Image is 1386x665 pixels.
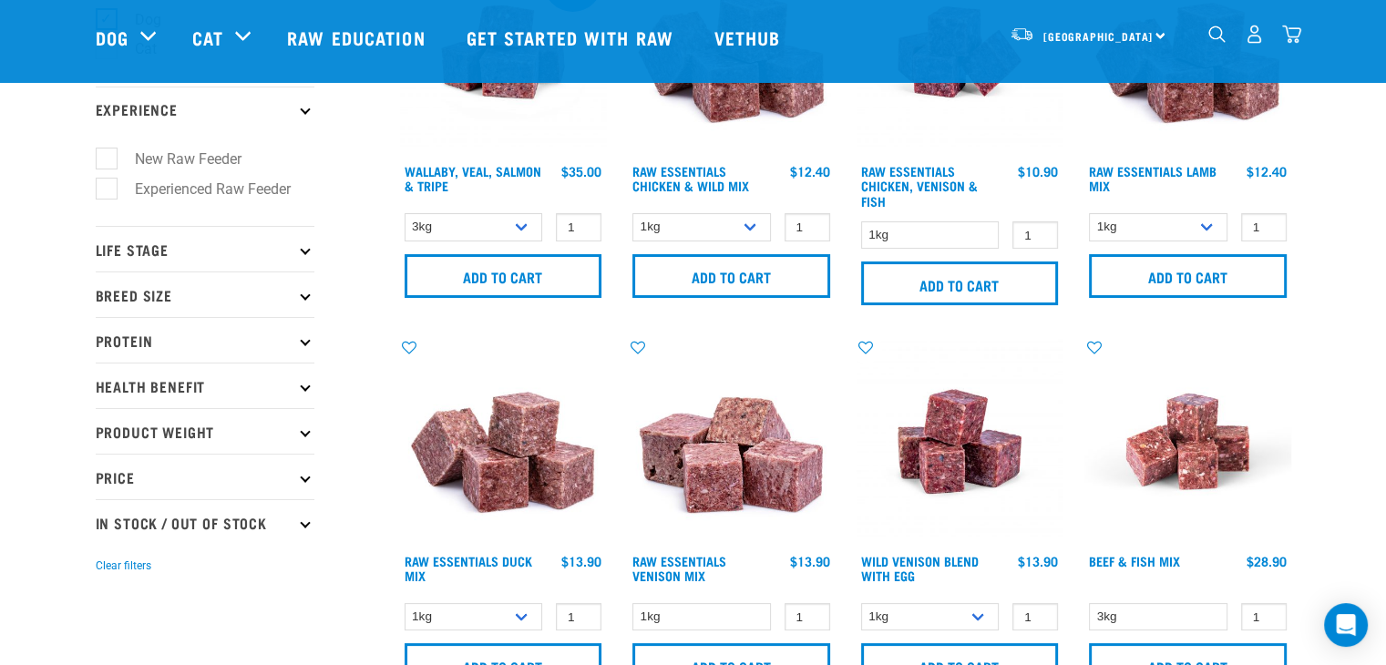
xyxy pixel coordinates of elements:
input: 1 [785,213,830,241]
input: 1 [785,603,830,631]
a: Raw Essentials Duck Mix [405,558,532,578]
a: Dog [96,24,128,51]
input: Add to cart [861,261,1059,305]
input: 1 [556,213,601,241]
a: Raw Essentials Chicken, Venison & Fish [861,168,978,203]
div: $13.90 [790,554,830,568]
img: user.png [1245,26,1264,45]
input: 1 [1012,221,1058,250]
img: van-moving.png [1010,26,1034,43]
p: In Stock / Out Of Stock [96,499,314,545]
p: Breed Size [96,271,314,317]
img: home-icon-1@2x.png [1208,26,1226,44]
div: $13.90 [561,554,601,568]
a: Get started with Raw [448,1,696,74]
input: 1 [1241,213,1287,241]
a: Raw Education [269,1,447,74]
img: 1113 RE Venison Mix 01 [628,338,835,545]
a: Raw Essentials Venison Mix [632,558,726,578]
label: New Raw Feeder [106,148,249,170]
p: Experience [96,87,314,132]
p: Price [96,454,314,499]
input: 1 [1241,603,1287,631]
img: ?1041 RE Lamb Mix 01 [400,338,607,545]
div: $35.00 [561,164,601,179]
div: $12.40 [790,164,830,179]
p: Protein [96,317,314,363]
p: Product Weight [96,408,314,454]
div: $10.90 [1018,164,1058,179]
div: Open Intercom Messenger [1324,603,1368,647]
input: Add to cart [1089,254,1287,298]
a: Raw Essentials Chicken & Wild Mix [632,168,749,189]
label: Experienced Raw Feeder [106,178,298,200]
div: $13.90 [1018,554,1058,568]
p: Health Benefit [96,363,314,408]
a: Wallaby, Veal, Salmon & Tripe [405,168,541,189]
input: Add to cart [405,254,602,298]
div: $28.90 [1247,554,1287,568]
input: 1 [1012,603,1058,631]
a: Wild Venison Blend with Egg [861,558,979,578]
img: Beef Mackerel 1 [1084,338,1291,545]
input: Add to cart [632,254,830,298]
div: $12.40 [1247,164,1287,179]
p: Life Stage [96,226,314,271]
span: [GEOGRAPHIC_DATA] [1043,34,1154,40]
input: 1 [556,603,601,631]
img: Venison Egg 1616 [857,338,1063,545]
a: Cat [192,24,223,51]
a: Beef & Fish Mix [1089,558,1180,564]
a: Vethub [696,1,804,74]
button: Clear filters [96,558,151,574]
img: home-icon@2x.png [1282,26,1301,45]
a: Raw Essentials Lamb Mix [1089,168,1217,189]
